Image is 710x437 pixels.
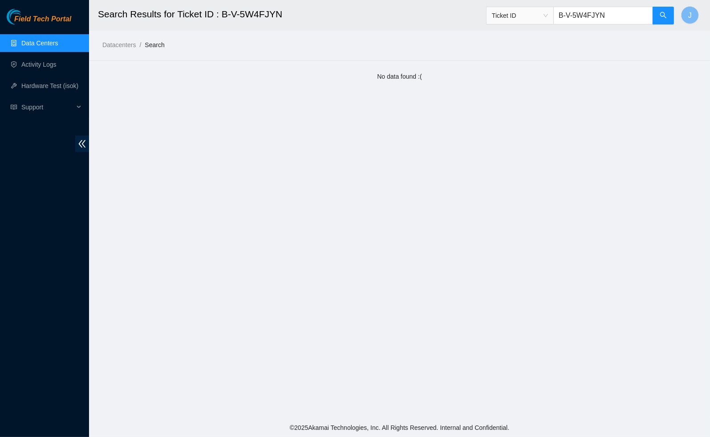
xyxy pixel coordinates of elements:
button: search [653,7,674,24]
span: Support [21,98,74,116]
div: No data found :( [98,72,701,81]
input: Enter text here... [553,7,653,24]
a: Search [145,41,164,48]
footer: © 2025 Akamai Technologies, Inc. All Rights Reserved. Internal and Confidential. [89,418,710,437]
span: Field Tech Portal [14,15,71,24]
button: J [681,6,699,24]
a: Data Centers [21,40,58,47]
span: J [688,10,692,21]
a: Activity Logs [21,61,57,68]
a: Datacenters [102,41,136,48]
span: read [11,104,17,110]
a: Hardware Test (isok) [21,82,78,89]
span: search [660,12,667,20]
span: double-left [75,136,89,152]
img: Akamai Technologies [7,9,45,24]
span: / [139,41,141,48]
span: Ticket ID [492,9,548,22]
a: Akamai TechnologiesField Tech Portal [7,16,71,28]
